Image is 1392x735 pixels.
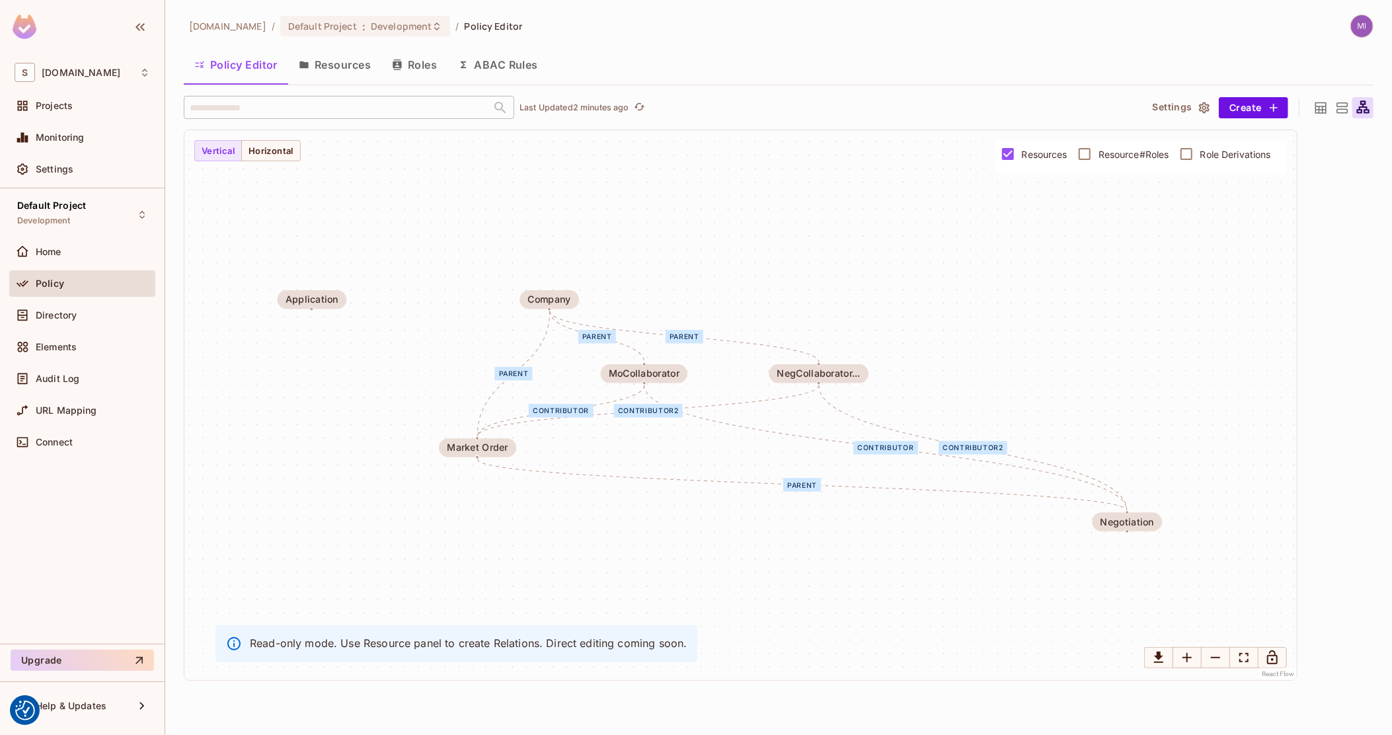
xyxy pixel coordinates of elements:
[601,364,688,383] span: MoCollaborator
[286,294,338,305] div: Application
[15,63,35,82] span: S
[36,132,85,143] span: Monitoring
[11,650,154,671] button: Upgrade
[15,701,35,720] button: Consent Preferences
[1101,517,1154,527] div: Negotiation
[632,100,648,116] button: refresh
[528,294,571,305] div: Company
[36,310,77,321] span: Directory
[1144,647,1287,668] div: Small button group
[495,367,533,380] div: parent
[288,48,381,81] button: Resources
[465,20,523,32] span: Policy Editor
[15,701,35,720] img: Revisit consent button
[362,21,366,32] span: :
[777,368,861,379] div: NegCollaborator...
[36,164,73,174] span: Settings
[194,140,242,161] button: Vertical
[381,48,447,81] button: Roles
[769,364,869,383] span: key: NegCollaborator name: NegCollaborator
[609,368,679,379] div: MoCollaborator
[939,441,1007,454] div: contributor2
[36,373,79,384] span: Audit Log
[1258,647,1287,668] button: Lock Graph
[819,385,1127,511] g: Edge from NegCollaborator to negotiation
[36,405,97,416] span: URL Mapping
[17,200,86,211] span: Default Project
[184,48,288,81] button: Policy Editor
[578,330,616,343] div: parent
[477,459,1127,510] g: Edge from market_order to negotiation
[550,311,819,362] g: Edge from company to NegCollaborator
[1093,512,1163,531] span: negotiation
[1099,148,1169,161] span: Resource#Roles
[1219,97,1288,118] button: Create
[13,15,36,39] img: SReyMgAAAABJRU5ErkJggg==
[614,404,683,417] div: contributor2
[189,20,266,32] span: the active workspace
[36,278,64,289] span: Policy
[520,290,579,309] span: company
[1147,97,1214,118] button: Settings
[36,247,61,257] span: Home
[250,636,687,650] p: Read-only mode. Use Resource panel to create Relations. Direct editing coming soon.
[853,441,917,454] div: contributor
[447,48,549,81] button: ABAC Rules
[277,290,346,309] span: application
[666,330,703,343] div: parent
[1022,148,1067,161] span: Resources
[447,442,508,453] div: Market Order
[629,100,648,116] span: Click to refresh data
[272,20,275,32] li: /
[634,101,645,114] span: refresh
[1351,15,1373,37] img: michal.wojcik@testshipping.com
[241,140,301,161] button: Horizontal
[1229,647,1258,668] button: Fit View
[1200,148,1271,161] span: Role Derivations
[520,102,629,113] p: Last Updated 2 minutes ago
[36,342,77,352] span: Elements
[529,404,593,417] div: contributor
[644,385,1127,511] g: Edge from MoCollaborator to negotiation
[36,701,106,711] span: Help & Updates
[1201,647,1230,668] button: Zoom Out
[783,478,821,491] div: parent
[36,437,73,447] span: Connect
[371,20,432,32] span: Development
[194,140,301,161] div: Small button group
[36,100,73,111] span: Projects
[455,20,459,32] li: /
[1173,647,1202,668] button: Zoom In
[288,20,357,32] span: Default Project
[17,215,71,226] span: Development
[1262,670,1295,677] a: React Flow attribution
[42,67,120,78] span: Workspace: sea.live
[439,438,516,457] span: market_order
[1144,647,1173,668] button: Download graph as image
